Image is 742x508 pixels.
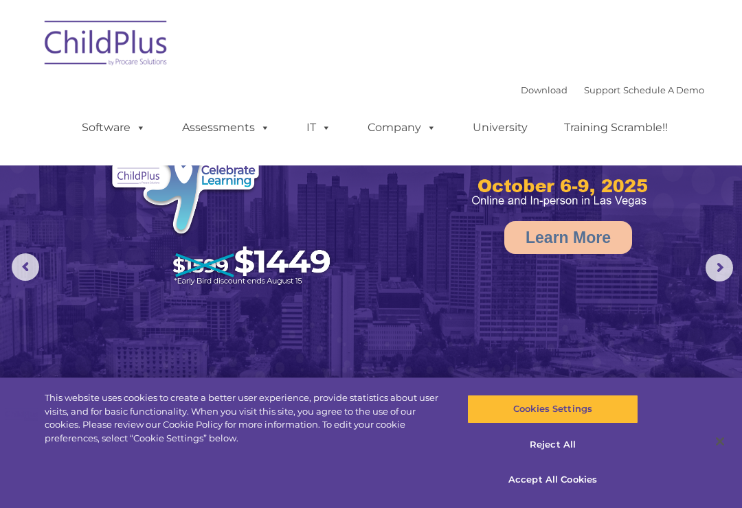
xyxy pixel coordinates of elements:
[705,426,735,457] button: Close
[521,84,704,95] font: |
[354,114,450,141] a: Company
[467,430,638,459] button: Reject All
[623,84,704,95] a: Schedule A Demo
[550,114,682,141] a: Training Scramble!!
[45,391,445,445] div: This website uses cookies to create a better user experience, provide statistics about user visit...
[467,395,638,424] button: Cookies Settings
[293,114,345,141] a: IT
[459,114,541,141] a: University
[584,84,620,95] a: Support
[38,11,175,80] img: ChildPlus by Procare Solutions
[521,84,567,95] a: Download
[467,465,638,494] button: Accept All Cookies
[504,221,632,254] a: Learn More
[168,114,284,141] a: Assessments
[68,114,159,141] a: Software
